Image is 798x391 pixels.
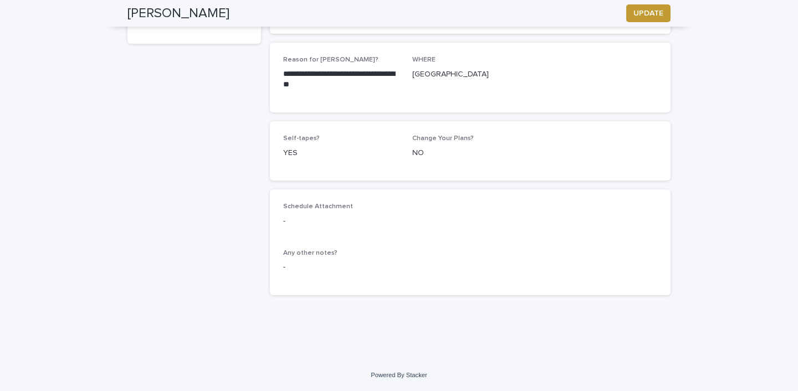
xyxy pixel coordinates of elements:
[371,372,427,378] a: Powered By Stacker
[283,215,399,227] p: -
[412,56,436,63] span: WHERE
[283,147,399,159] p: YES
[412,135,474,142] span: Change Your Plans?
[412,147,528,159] p: NO
[127,6,229,22] h2: [PERSON_NAME]
[283,203,353,210] span: Schedule Attachment
[283,135,320,142] span: Self-tapes?
[626,4,671,22] button: UPDATE
[283,250,337,256] span: Any other notes?
[283,56,378,63] span: Reason for [PERSON_NAME]?
[412,69,528,80] p: [GEOGRAPHIC_DATA]
[633,8,663,19] span: UPDATE
[283,261,657,273] p: -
